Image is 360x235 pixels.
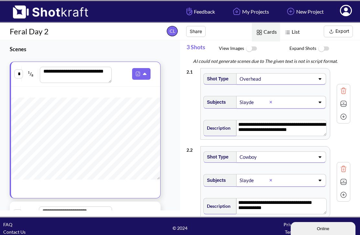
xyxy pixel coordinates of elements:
span: Ready [134,210,153,217]
span: 2 [27,210,29,214]
div: AI could not generate scenes due to The given text is not in script format. [186,57,360,65]
a: FAQ [3,222,12,227]
img: Export Icon [327,28,335,36]
img: Add Icon [339,112,348,122]
img: Expand Icon [339,177,348,187]
img: Add Icon [339,190,348,200]
div: 2 . 2 [186,143,197,154]
div: Privacy Policy [239,221,357,228]
span: 8 [31,73,33,77]
div: Slayde [239,98,269,107]
a: New Project [280,3,329,20]
span: View Images [219,42,289,56]
span: / [22,209,37,219]
span: 1 [28,70,30,74]
span: Description [204,201,231,211]
span: © 2024 [121,224,239,232]
a: Contact Us [3,229,26,235]
img: ToggleOff Icon [316,42,331,56]
span: Shot Type [204,74,229,84]
img: ToggleOff Icon [244,42,259,56]
span: / [23,69,38,79]
span: Expand Shots [289,42,360,56]
img: Expand Icon [339,99,348,109]
span: 3 Shots [186,40,219,57]
a: My Projects [226,3,274,20]
div: 2 . 1 [186,65,197,76]
button: Share [186,26,206,37]
img: Trash Icon [339,164,348,174]
span: Subjects [204,175,226,186]
span: Cards [252,23,280,41]
span: CL [167,26,178,36]
img: Add Icon [285,6,296,17]
img: Card Icon [255,28,264,37]
div: Overhead [239,75,275,83]
div: Cowboy [239,153,275,161]
span: List [280,23,303,41]
span: Description [204,123,231,133]
span: Subjects [204,97,226,108]
button: Export [324,26,353,37]
img: List Icon [283,28,292,37]
img: Home Icon [231,6,242,17]
img: Pdf Icon [134,70,142,78]
span: Feedback [185,8,215,15]
img: Trash Icon [339,86,348,96]
img: Hand Icon [185,6,194,17]
iframe: chat widget [291,221,357,235]
span: Shot Type [204,152,229,162]
div: Slayde [239,176,269,185]
h3: Scenes [10,45,164,53]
